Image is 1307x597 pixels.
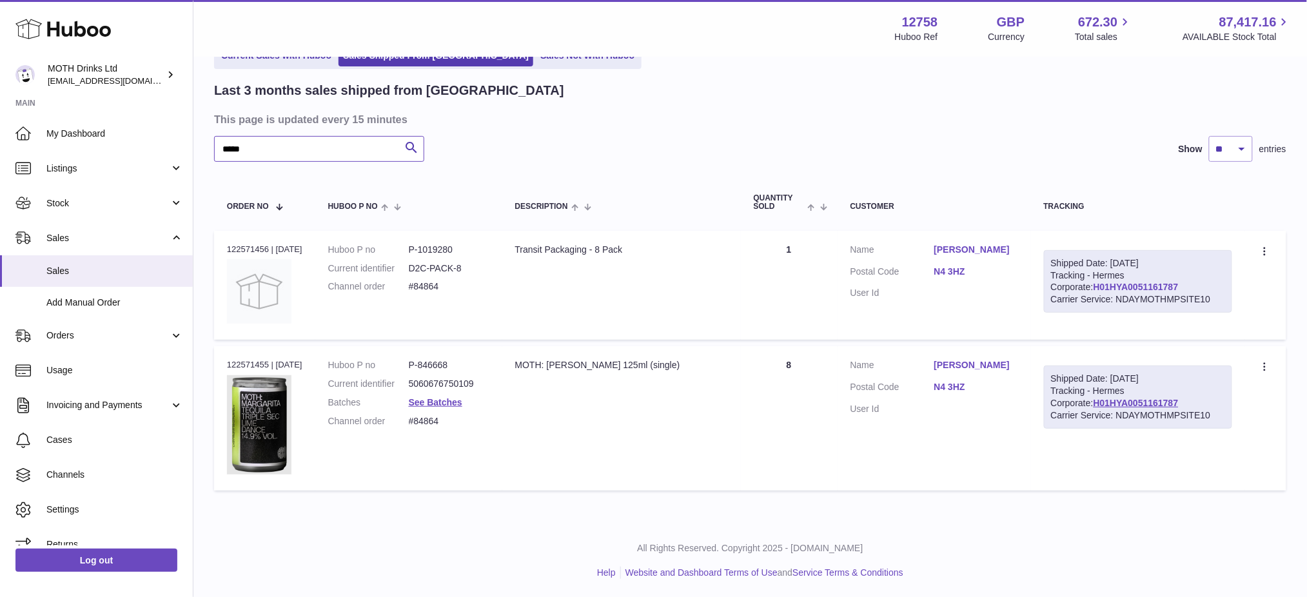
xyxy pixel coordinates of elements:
dt: Channel order [328,280,409,293]
div: Tracking [1044,202,1232,211]
td: 8 [741,346,838,490]
dt: Postal Code [850,266,934,281]
img: internalAdmin-12758@internal.huboo.com [15,65,35,84]
span: Channels [46,469,183,481]
dd: #84864 [409,280,489,293]
span: Add Manual Order [46,297,183,309]
dt: Name [850,359,934,375]
a: Service Terms & Conditions [792,567,903,578]
span: Returns [46,538,183,551]
dt: Postal Code [850,381,934,396]
a: 87,417.16 AVAILABLE Stock Total [1183,14,1292,43]
a: N4 3HZ [934,381,1018,393]
span: Total sales [1075,31,1132,43]
div: Huboo Ref [895,31,938,43]
h3: This page is updated every 15 minutes [214,112,1283,126]
a: Help [597,567,616,578]
td: 1 [741,231,838,340]
div: Currency [988,31,1025,43]
span: Stock [46,197,170,210]
a: [PERSON_NAME] [934,244,1018,256]
dt: Current identifier [328,378,409,390]
a: [PERSON_NAME] [934,359,1018,371]
div: 122571456 | [DATE] [227,244,302,255]
span: Cases [46,434,183,446]
dd: 5060676750109 [409,378,489,390]
span: [EMAIL_ADDRESS][DOMAIN_NAME] [48,75,190,86]
span: Orders [46,329,170,342]
a: See Batches [409,397,462,407]
div: MOTH Drinks Ltd [48,63,164,87]
span: Settings [46,504,183,516]
a: Log out [15,549,177,572]
a: 672.30 Total sales [1075,14,1132,43]
dd: #84864 [409,415,489,427]
span: entries [1259,143,1286,155]
span: Description [515,202,568,211]
span: Invoicing and Payments [46,399,170,411]
span: Quantity Sold [754,194,805,211]
a: Website and Dashboard Terms of Use [625,567,778,578]
dt: Huboo P no [328,244,409,256]
span: My Dashboard [46,128,183,140]
span: Huboo P no [328,202,378,211]
div: MOTH: [PERSON_NAME] 125ml (single) [515,359,728,371]
span: 87,417.16 [1219,14,1277,31]
a: H01HYA0051161787 [1094,398,1179,408]
span: Sales [46,265,183,277]
dt: Channel order [328,415,409,427]
div: Carrier Service: NDAYMOTHMPSITE10 [1051,293,1225,306]
span: AVAILABLE Stock Total [1183,31,1292,43]
div: Carrier Service: NDAYMOTHMPSITE10 [1051,409,1225,422]
span: Listings [46,162,170,175]
div: Tracking - Hermes Corporate: [1044,366,1232,429]
div: Shipped Date: [DATE] [1051,373,1225,385]
dd: P-846668 [409,359,489,371]
img: no-photo.jpg [227,259,291,324]
dt: Huboo P no [328,359,409,371]
span: Order No [227,202,269,211]
dd: D2C-PACK-8 [409,262,489,275]
strong: GBP [997,14,1025,31]
li: and [621,567,903,579]
div: Transit Packaging - 8 Pack [515,244,728,256]
img: 127581694602485.png [227,375,291,475]
dt: Current identifier [328,262,409,275]
dt: Batches [328,396,409,409]
div: Tracking - Hermes Corporate: [1044,250,1232,313]
span: 672.30 [1078,14,1117,31]
div: Shipped Date: [DATE] [1051,257,1225,269]
dt: User Id [850,287,934,299]
div: Customer [850,202,1018,211]
p: All Rights Reserved. Copyright 2025 - [DOMAIN_NAME] [204,542,1297,554]
strong: 12758 [902,14,938,31]
h2: Last 3 months sales shipped from [GEOGRAPHIC_DATA] [214,82,564,99]
a: N4 3HZ [934,266,1018,278]
dd: P-1019280 [409,244,489,256]
div: 122571455 | [DATE] [227,359,302,371]
dt: Name [850,244,934,259]
a: H01HYA0051161787 [1094,282,1179,292]
dt: User Id [850,403,934,415]
span: Sales [46,232,170,244]
label: Show [1179,143,1203,155]
span: Usage [46,364,183,377]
